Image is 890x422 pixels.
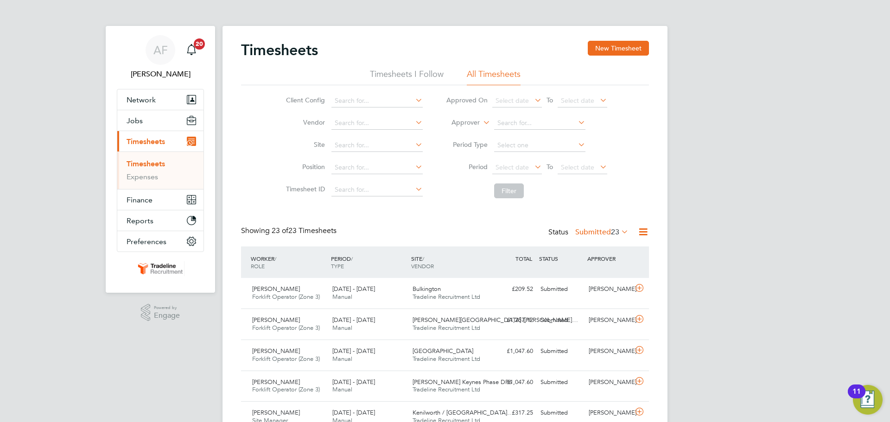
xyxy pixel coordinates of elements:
a: AF[PERSON_NAME] [117,35,204,80]
input: Search for... [331,94,423,107]
span: TYPE [331,262,344,270]
div: Showing [241,226,338,236]
button: Jobs [117,110,203,131]
a: Timesheets [127,159,165,168]
div: Submitted [537,282,585,297]
div: PERIOD [329,250,409,274]
button: Reports [117,210,203,231]
span: Select date [496,96,529,105]
span: [PERSON_NAME][GEOGRAPHIC_DATA] ([PERSON_NAME]… [413,316,578,324]
div: £1,047.60 [489,344,537,359]
button: Timesheets [117,131,203,151]
nav: Main navigation [106,26,215,293]
label: Approver [438,118,480,127]
span: [DATE] - [DATE] [332,285,375,293]
a: Go to home page [117,261,204,276]
span: Kenilworth / [GEOGRAPHIC_DATA]… [413,409,513,416]
span: Tradeline Recruitment Ltd [413,324,480,332]
div: [PERSON_NAME] [585,375,633,390]
span: Manual [332,385,352,393]
span: Tradeline Recruitment Ltd [413,385,480,393]
span: [PERSON_NAME] [252,347,300,355]
span: Manual [332,355,352,363]
span: Timesheets [127,137,165,146]
span: Archie Flavell [117,69,204,80]
span: Select date [561,96,594,105]
span: Tradeline Recruitment Ltd [413,293,480,301]
span: [DATE] - [DATE] [332,378,375,386]
button: Preferences [117,231,203,252]
span: Bulkington [413,285,441,293]
div: £317.25 [489,405,537,421]
span: Forklift Operator (Zone 3) [252,324,320,332]
label: Period [446,163,488,171]
label: Vendor [283,118,325,126]
span: [PERSON_NAME] [252,378,300,386]
div: APPROVER [585,250,633,267]
span: To [544,161,556,173]
a: 20 [182,35,201,65]
span: Select date [496,163,529,171]
div: Timesheets [117,151,203,189]
a: Powered byEngage [141,304,180,321]
label: Approved On [446,96,488,104]
input: Search for... [331,161,423,174]
input: Search for... [331,117,423,130]
div: 11 [852,391,861,403]
span: / [274,255,276,262]
li: All Timesheets [467,69,521,85]
a: Expenses [127,172,158,181]
button: Open Resource Center, 11 new notifications [853,385,883,415]
label: Site [283,140,325,149]
div: Status [548,226,630,239]
div: [PERSON_NAME] [585,405,633,421]
span: [GEOGRAPHIC_DATA] [413,347,473,355]
input: Select one [494,139,585,152]
span: [DATE] - [DATE] [332,316,375,324]
button: Network [117,89,203,110]
span: Forklift Operator (Zone 3) [252,293,320,301]
span: Tradeline Recruitment Ltd [413,355,480,363]
span: / [422,255,424,262]
label: Period Type [446,140,488,149]
label: Client Config [283,96,325,104]
input: Search for... [331,139,423,152]
div: Submitted [537,405,585,421]
div: SITE [409,250,489,274]
span: [DATE] - [DATE] [332,347,375,355]
div: [PERSON_NAME] [585,282,633,297]
span: To [544,94,556,106]
div: STATUS [537,250,585,267]
h2: Timesheets [241,41,318,59]
span: Manual [332,324,352,332]
input: Search for... [494,117,585,130]
span: Engage [154,312,180,320]
input: Search for... [331,183,423,196]
span: [PERSON_NAME] [252,316,300,324]
div: Submitted [537,344,585,359]
div: WORKER [248,250,329,274]
span: Select date [561,163,594,171]
label: Timesheet ID [283,185,325,193]
span: Finance [127,195,153,204]
button: Filter [494,183,524,198]
button: New Timesheet [588,41,649,56]
span: Forklift Operator (Zone 3) [252,385,320,393]
span: 20 [194,38,205,50]
img: tradelinerecruitment-logo-retina.png [136,261,184,276]
span: / [351,255,353,262]
div: £1,047.60 [489,375,537,390]
span: Preferences [127,237,166,246]
span: 23 [611,227,619,237]
span: 23 Timesheets [272,226,337,235]
div: Submitted [537,375,585,390]
label: Submitted [575,227,629,237]
span: 23 of [272,226,288,235]
li: Timesheets I Follow [370,69,444,85]
span: ROLE [251,262,265,270]
span: Reports [127,216,153,225]
div: [PERSON_NAME] [585,344,633,359]
label: Position [283,163,325,171]
span: Forklift Operator (Zone 3) [252,355,320,363]
div: £1,257.12 [489,313,537,328]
